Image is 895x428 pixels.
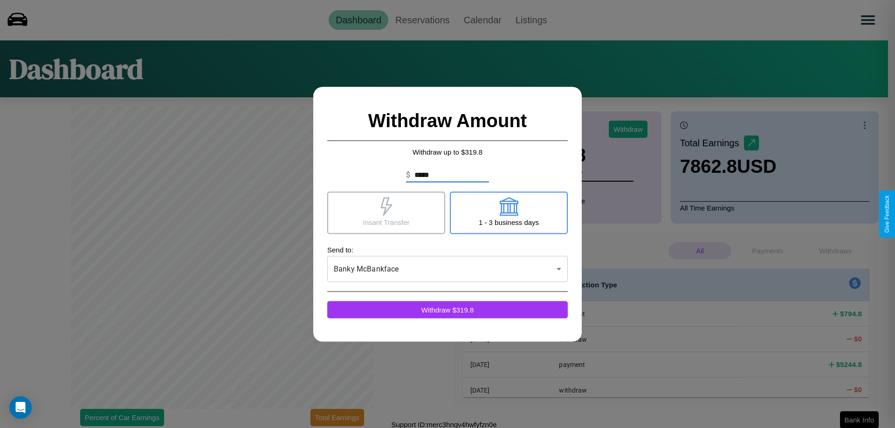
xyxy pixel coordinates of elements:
[363,216,409,228] p: Insant Transfer
[327,256,568,282] div: Banky McBankface
[327,301,568,318] button: Withdraw $319.8
[884,195,890,233] div: Give Feedback
[327,101,568,141] h2: Withdraw Amount
[327,145,568,158] p: Withdraw up to $ 319.8
[479,216,539,228] p: 1 - 3 business days
[9,396,32,419] div: Open Intercom Messenger
[406,169,410,180] p: $
[327,243,568,256] p: Send to:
